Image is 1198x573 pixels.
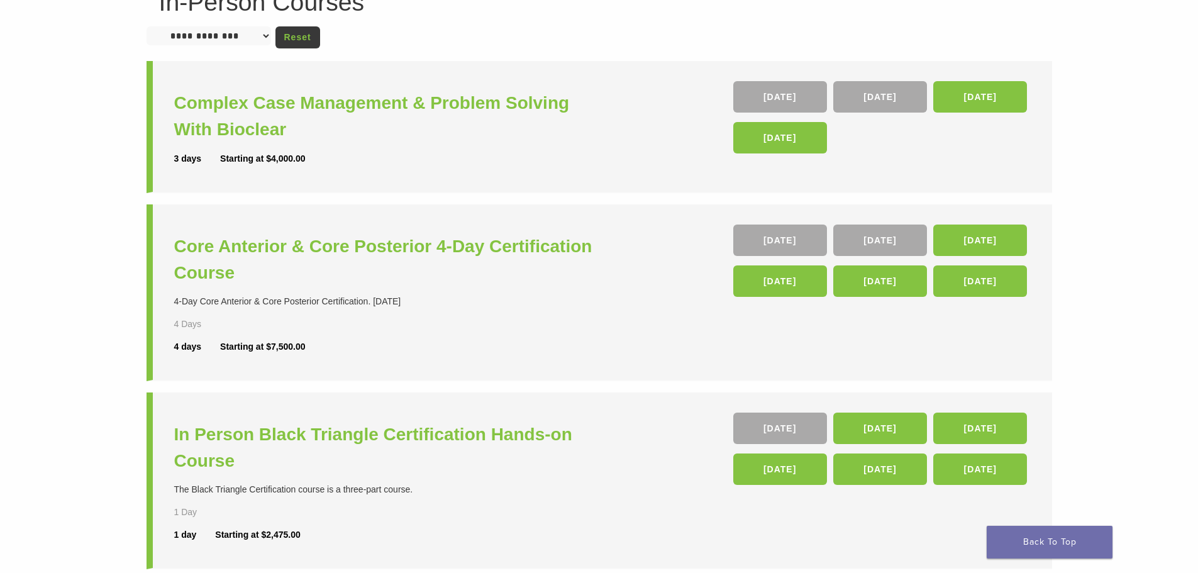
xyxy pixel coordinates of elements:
div: 1 Day [174,506,238,519]
div: Starting at $7,500.00 [220,340,305,353]
a: Back To Top [987,526,1112,559]
div: The Black Triangle Certification course is a three-part course. [174,483,602,496]
div: 1 day [174,528,216,542]
a: Reset [275,26,320,48]
div: Starting at $2,475.00 [215,528,300,542]
div: , , , , , [733,225,1031,303]
a: [DATE] [833,81,927,113]
a: [DATE] [733,122,827,153]
a: [DATE] [733,413,827,444]
div: , , , , , [733,413,1031,491]
div: 3 days [174,152,221,165]
div: Starting at $4,000.00 [220,152,305,165]
a: [DATE] [933,81,1027,113]
div: , , , [733,81,1031,160]
a: [DATE] [833,225,927,256]
div: 4 Days [174,318,238,331]
a: [DATE] [733,81,827,113]
a: [DATE] [833,453,927,485]
a: [DATE] [733,453,827,485]
a: Core Anterior & Core Posterior 4-Day Certification Course [174,233,602,286]
a: [DATE] [933,413,1027,444]
a: [DATE] [933,225,1027,256]
a: [DATE] [833,413,927,444]
a: [DATE] [933,453,1027,485]
div: 4 days [174,340,221,353]
a: [DATE] [733,265,827,297]
a: [DATE] [733,225,827,256]
a: Complex Case Management & Problem Solving With Bioclear [174,90,602,143]
a: In Person Black Triangle Certification Hands-on Course [174,421,602,474]
a: [DATE] [933,265,1027,297]
div: 4-Day Core Anterior & Core Posterior Certification. [DATE] [174,295,602,308]
a: [DATE] [833,265,927,297]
